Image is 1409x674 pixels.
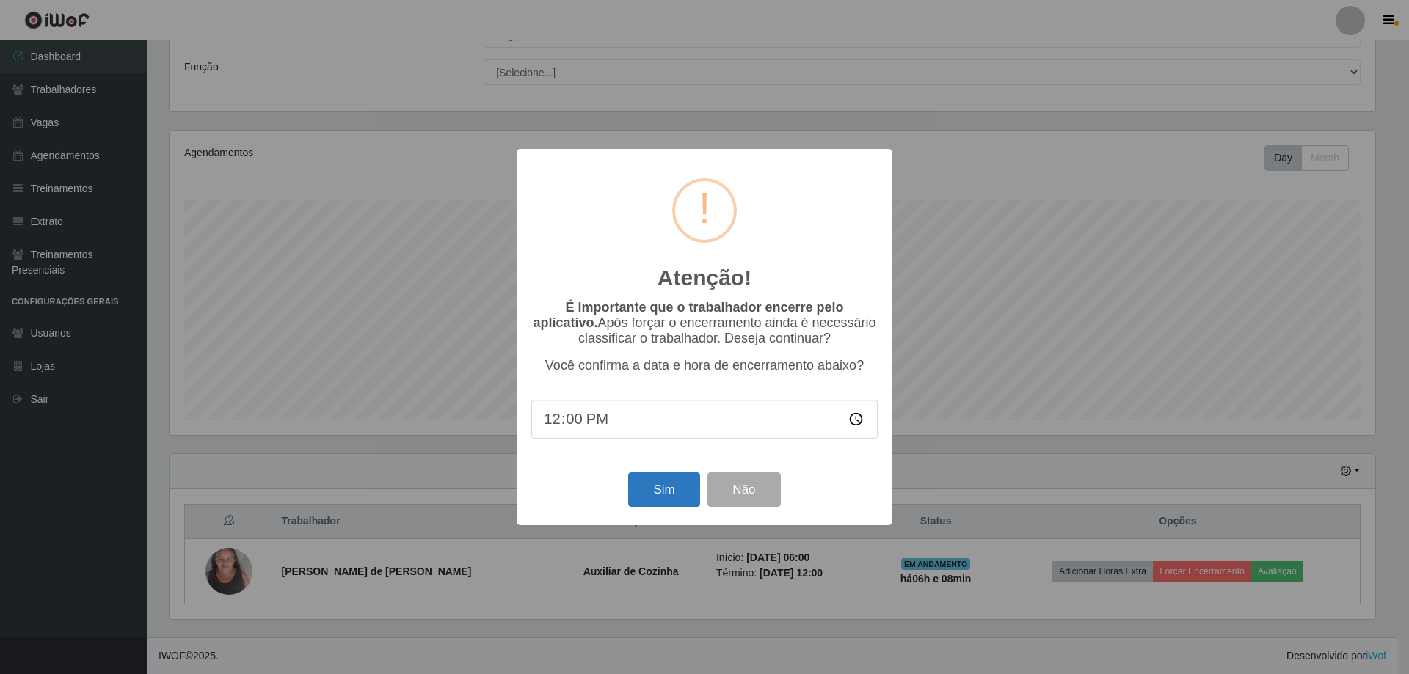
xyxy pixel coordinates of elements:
p: Após forçar o encerramento ainda é necessário classificar o trabalhador. Deseja continuar? [531,300,878,346]
button: Sim [628,472,699,507]
b: É importante que o trabalhador encerre pelo aplicativo. [533,300,843,330]
h2: Atenção! [658,265,751,291]
button: Não [707,472,780,507]
p: Você confirma a data e hora de encerramento abaixo? [531,358,878,373]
